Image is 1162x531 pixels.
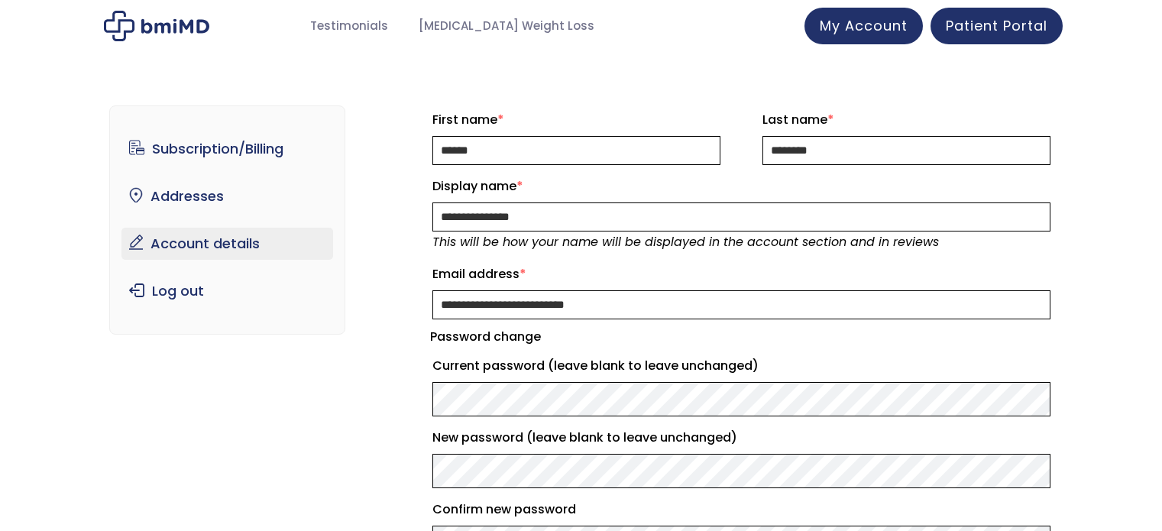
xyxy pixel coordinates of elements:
[419,18,594,35] span: [MEDICAL_DATA] Weight Loss
[121,275,333,307] a: Log out
[109,105,345,335] nav: Account pages
[121,180,333,212] a: Addresses
[121,133,333,165] a: Subscription/Billing
[432,174,1050,199] label: Display name
[403,11,610,41] a: [MEDICAL_DATA] Weight Loss
[121,228,333,260] a: Account details
[820,16,908,35] span: My Account
[310,18,388,35] span: Testimonials
[295,11,403,41] a: Testimonials
[432,233,939,251] em: This will be how your name will be displayed in the account section and in reviews
[432,354,1050,378] label: Current password (leave blank to leave unchanged)
[432,426,1050,450] label: New password (leave blank to leave unchanged)
[931,8,1063,44] a: Patient Portal
[762,108,1050,132] label: Last name
[432,262,1050,287] label: Email address
[432,497,1050,522] label: Confirm new password
[432,108,720,132] label: First name
[430,326,541,348] legend: Password change
[804,8,923,44] a: My Account
[104,11,209,41] img: My account
[946,16,1047,35] span: Patient Portal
